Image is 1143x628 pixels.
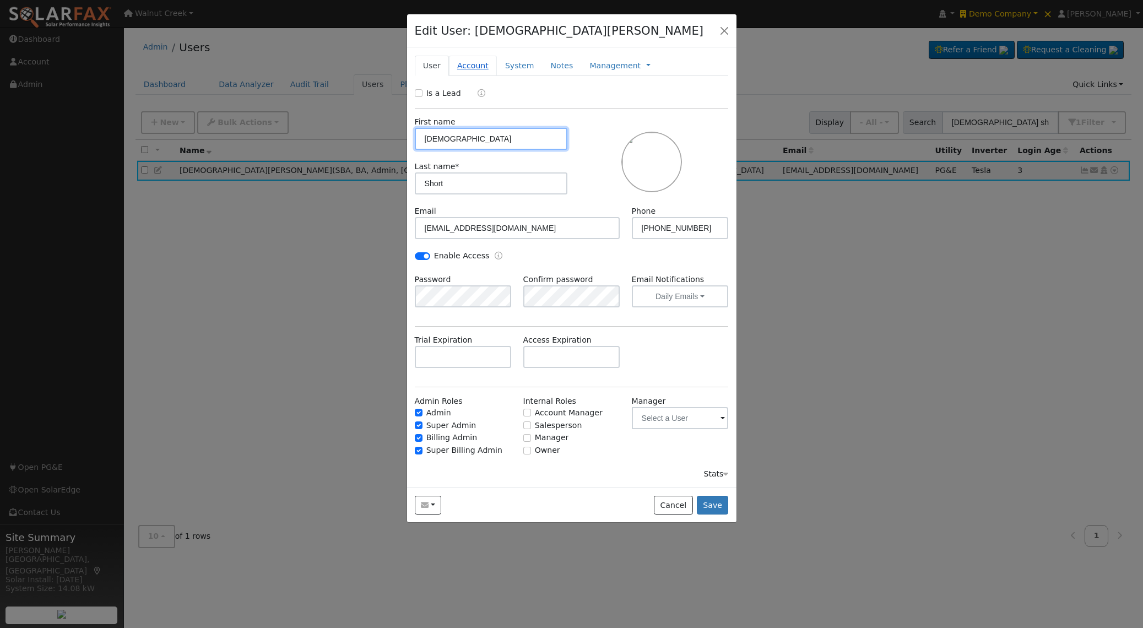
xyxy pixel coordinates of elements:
[449,56,497,76] a: Account
[542,56,581,76] a: Notes
[415,396,463,407] label: Admin Roles
[497,56,543,76] a: System
[523,434,531,442] input: Manager
[415,116,456,128] label: First name
[434,250,490,262] label: Enable Access
[523,334,592,346] label: Access Expiration
[523,274,593,285] label: Confirm password
[415,89,422,97] input: Is a Lead
[523,447,531,454] input: Owner
[632,407,729,429] input: Select a User
[426,420,476,431] label: Super Admin
[535,432,569,443] label: Manager
[469,88,485,100] a: Lead
[426,407,451,419] label: Admin
[426,445,502,456] label: Super Billing Admin
[703,468,728,480] div: Stats
[523,421,531,429] input: Salesperson
[415,22,704,40] h4: Edit User: [DEMOGRAPHIC_DATA][PERSON_NAME]
[654,496,693,515] button: Cancel
[426,432,478,443] label: Billing Admin
[535,407,603,419] label: Account Manager
[535,445,560,456] label: Owner
[415,274,451,285] label: Password
[632,274,729,285] label: Email Notifications
[415,421,422,429] input: Super Admin
[415,205,436,217] label: Email
[415,56,449,76] a: User
[415,409,422,416] input: Admin
[495,250,502,263] a: Enable Access
[535,420,582,431] label: Salesperson
[523,409,531,416] input: Account Manager
[415,447,422,454] input: Super Billing Admin
[415,334,473,346] label: Trial Expiration
[589,60,641,72] a: Management
[455,162,459,171] span: Required
[415,496,442,515] button: christian@solardatapros.com
[415,161,459,172] label: Last name
[426,88,461,99] label: Is a Lead
[632,285,729,307] button: Daily Emails
[697,496,729,515] button: Save
[523,396,576,407] label: Internal Roles
[415,434,422,442] input: Billing Admin
[632,205,656,217] label: Phone
[632,396,666,407] label: Manager
[621,132,682,192] img: retrieve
